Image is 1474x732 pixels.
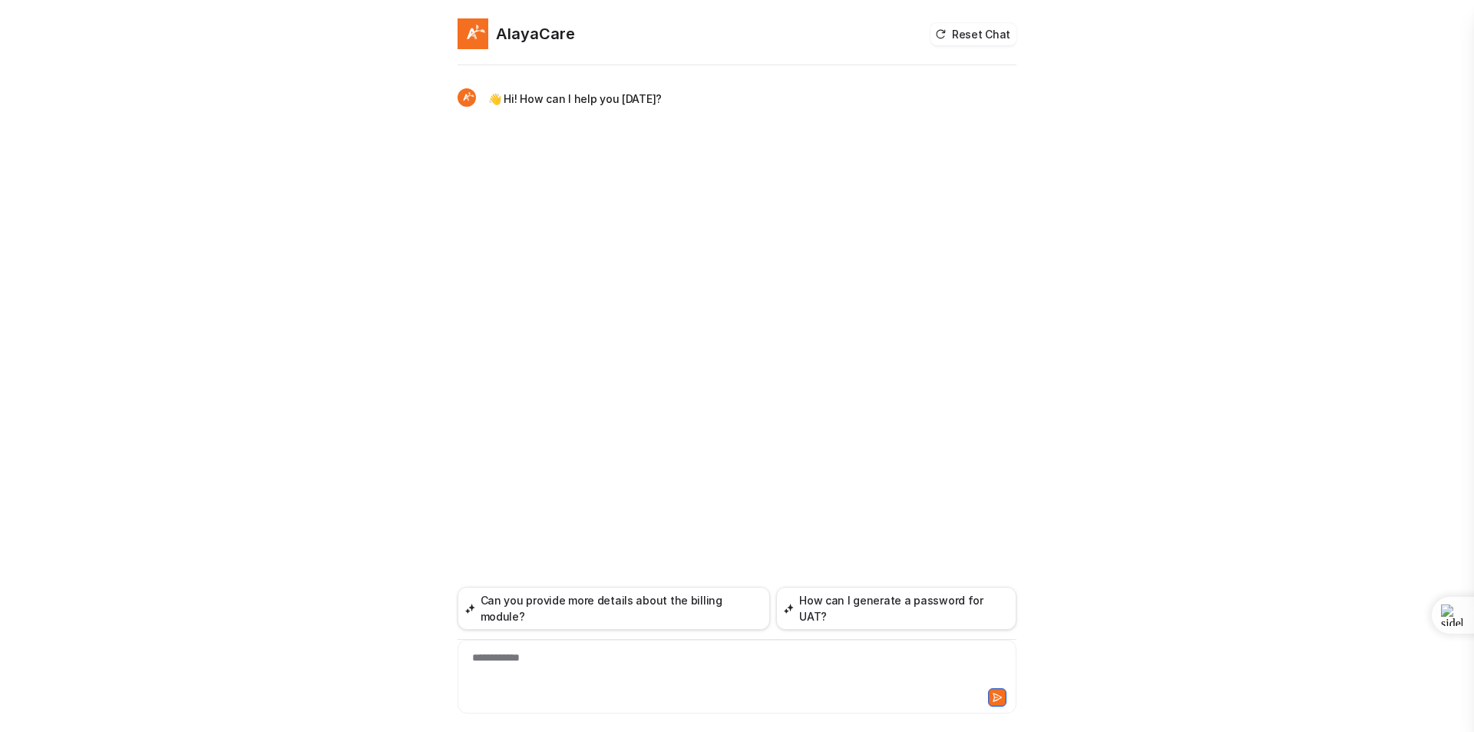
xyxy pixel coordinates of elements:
h2: AlayaCare [496,23,575,45]
button: How can I generate a password for UAT? [776,587,1016,630]
img: Widget [458,88,476,107]
p: 👋 Hi! How can I help you [DATE]? [488,90,662,108]
button: Can you provide more details about the billing module? [458,587,770,630]
button: Reset Chat [930,23,1016,45]
img: Widget [458,18,488,49]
